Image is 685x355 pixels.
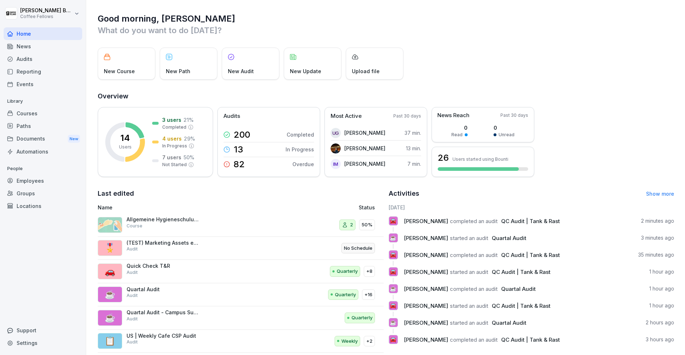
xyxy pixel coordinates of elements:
p: No Schedule [344,245,372,252]
p: In Progress [162,143,187,149]
p: 37 min. [405,129,421,137]
p: 7 min. [407,160,421,168]
p: 14 [120,134,130,142]
p: 7 users [162,154,181,161]
a: Settings [4,337,82,349]
p: Past 30 days [500,112,528,119]
span: [PERSON_NAME] [404,269,448,275]
p: Not Started [162,161,187,168]
p: 82 [234,160,245,169]
p: People [4,163,82,174]
p: Users started using Bounti [452,156,508,162]
a: News [4,40,82,53]
p: Audit [127,339,138,345]
p: Past 30 days [393,113,421,119]
p: Quick Check T&R [127,263,199,269]
p: Library [4,96,82,107]
p: Users [119,144,132,150]
span: started an audit [450,319,488,326]
span: QC Audit | Tank & Rast [501,252,560,258]
p: 0 [451,124,468,132]
p: News Reach [437,111,469,120]
a: Reporting [4,65,82,78]
a: ☕Quartal AuditAuditQuarterly+16 [98,283,384,307]
p: Quartal Audit - Campus Suite [127,309,199,316]
a: ☕Quartal Audit - Campus SuiteAuditQuarterly [98,306,384,330]
p: 4 users [162,135,182,142]
p: 0 [494,124,514,132]
div: Documents [4,132,82,146]
a: Automations [4,145,82,158]
p: +16 [364,291,372,298]
p: 3 users [162,116,181,124]
span: Quartal Audit [492,235,526,241]
span: started an audit [450,235,488,241]
p: 🚗 [105,265,115,278]
span: Quartal Audit [492,319,526,326]
a: Paths [4,120,82,132]
a: DocumentsNew [4,132,82,146]
span: [PERSON_NAME] [404,302,448,309]
p: Audit [127,246,138,252]
span: Quartal Audit [501,285,536,292]
a: 🎖️(TEST) Marketing Assets erfassenAuditNo Schedule [98,237,384,260]
p: ☕ [105,311,115,324]
p: Allgemeine Hygieneschulung (nach LMHV §4) [127,216,199,223]
p: 🎖️ [105,241,115,254]
a: Show more [646,191,674,197]
p: Audit [127,316,138,322]
p: ☕ [390,318,397,328]
div: Support [4,324,82,337]
p: [PERSON_NAME] Boele [20,8,73,14]
div: Employees [4,174,82,187]
p: 1 hour ago [649,302,674,309]
p: 1 hour ago [649,285,674,292]
a: Locations [4,200,82,212]
p: Audit [127,269,138,276]
p: [PERSON_NAME] [344,145,385,152]
p: Upload file [352,67,380,75]
p: Overdue [292,160,314,168]
p: Completed [287,131,314,138]
span: completed an audit [450,218,498,225]
p: 🚘 [390,334,397,345]
p: 🚘 [390,250,397,260]
h6: [DATE] [389,204,675,211]
p: 35 minutes ago [638,251,674,258]
a: Allgemeine Hygieneschulung (nach LMHV §4)Course250% [98,213,384,237]
span: [PERSON_NAME] [404,319,448,326]
p: ☕ [105,288,115,301]
p: Coffee Fellows [20,14,73,19]
div: IM [331,159,341,169]
p: Status [359,204,375,211]
p: Unread [499,132,514,138]
p: What do you want to do [DATE]? [98,25,674,36]
a: Home [4,27,82,40]
p: New Audit [228,67,254,75]
a: Events [4,78,82,90]
p: 50 % [184,154,194,161]
p: In Progress [286,146,314,153]
p: 200 [234,130,250,139]
p: Completed [162,124,186,130]
span: QC Audit | Tank & Rast [492,269,551,275]
p: 1 hour ago [649,268,674,275]
a: Audits [4,53,82,65]
p: Name [98,204,277,211]
span: QC Audit | Tank & Rast [492,302,551,309]
span: completed an audit [450,285,498,292]
span: completed an audit [450,336,498,343]
span: QC Audit | Tank & Rast [501,218,560,225]
img: gxsnf7ygjsfsmxd96jxi4ufn.png [98,217,122,233]
span: [PERSON_NAME] [404,336,448,343]
span: [PERSON_NAME] [404,218,448,225]
span: [PERSON_NAME] [404,252,448,258]
a: Courses [4,107,82,120]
